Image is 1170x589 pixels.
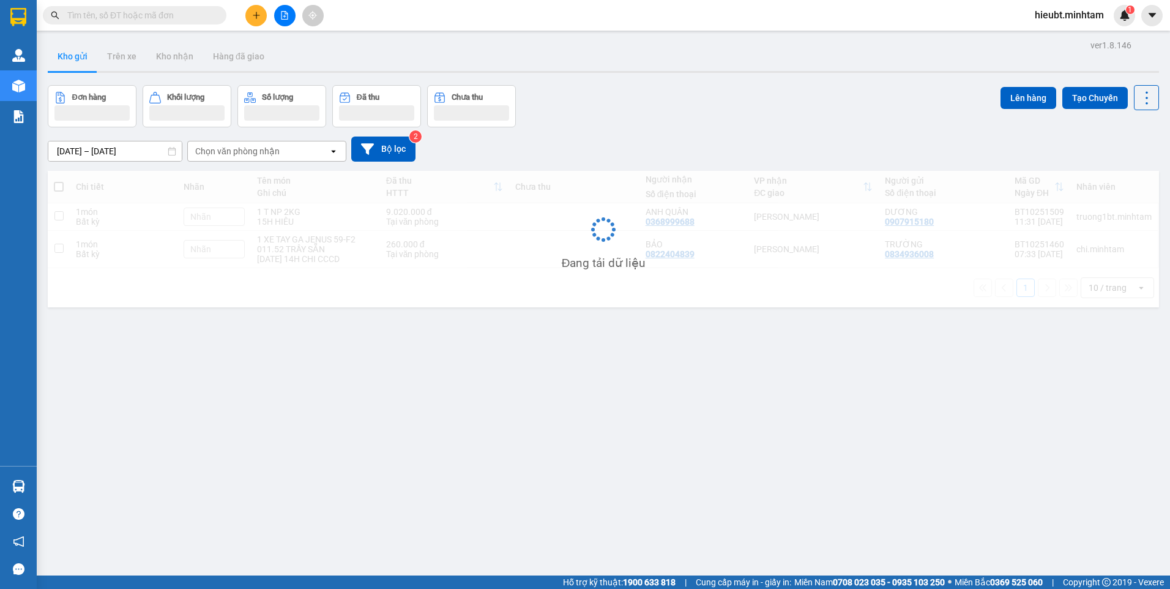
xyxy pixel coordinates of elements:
span: | [1052,576,1054,589]
span: caret-down [1147,10,1158,21]
button: Đã thu [332,85,421,127]
img: warehouse-icon [12,80,25,92]
input: Select a date range. [48,141,182,161]
sup: 1 [1126,6,1135,14]
button: Số lượng [237,85,326,127]
span: search [51,11,59,20]
span: Miền Nam [794,576,945,589]
strong: 0369 525 060 [990,577,1043,587]
div: Chưa thu [452,93,483,102]
span: ⚪️ [948,580,952,585]
div: Số lượng [262,93,293,102]
img: icon-new-feature [1119,10,1130,21]
span: file-add [280,11,289,20]
button: caret-down [1141,5,1163,26]
svg: open [329,146,338,156]
span: hieubt.minhtam [1025,7,1114,23]
button: plus [245,5,267,26]
button: Tạo Chuyến [1062,87,1128,109]
button: Lên hàng [1000,87,1056,109]
img: warehouse-icon [12,480,25,493]
button: Bộ lọc [351,137,415,162]
button: Khối lượng [143,85,231,127]
button: Kho nhận [146,42,203,71]
div: Chọn văn phòng nhận [195,145,280,157]
button: Trên xe [97,42,146,71]
span: notification [13,536,24,547]
img: logo-vxr [10,8,26,26]
strong: 1900 633 818 [623,577,676,587]
button: file-add [274,5,296,26]
span: message [13,563,24,575]
span: plus [252,11,261,20]
div: ver 1.8.146 [1090,39,1131,52]
div: Đơn hàng [72,93,106,102]
button: Kho gửi [48,42,97,71]
div: Đang tải dữ liệu [562,254,646,272]
strong: 0708 023 035 - 0935 103 250 [833,577,945,587]
button: Đơn hàng [48,85,136,127]
span: Cung cấp máy in - giấy in: [696,576,791,589]
span: Hỗ trợ kỹ thuật: [563,576,676,589]
span: question-circle [13,508,24,520]
sup: 2 [409,130,422,143]
span: | [685,576,687,589]
button: Hàng đã giao [203,42,274,71]
span: Miền Bắc [955,576,1043,589]
span: 1 [1128,6,1132,14]
img: warehouse-icon [12,49,25,62]
button: Chưa thu [427,85,516,127]
button: aim [302,5,324,26]
span: copyright [1102,578,1111,587]
div: Đã thu [357,93,379,102]
div: Khối lượng [167,93,204,102]
input: Tìm tên, số ĐT hoặc mã đơn [67,9,212,22]
img: solution-icon [12,110,25,123]
span: aim [308,11,317,20]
